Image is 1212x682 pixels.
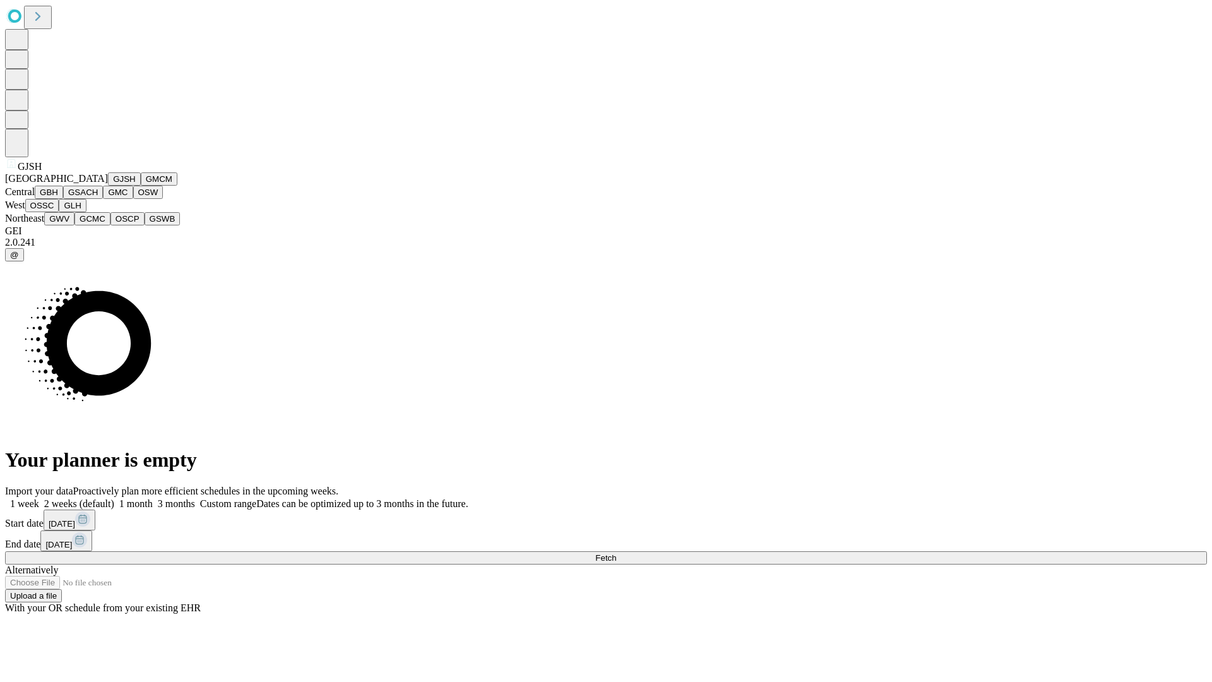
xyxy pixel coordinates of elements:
[44,498,114,509] span: 2 weeks (default)
[5,510,1207,530] div: Start date
[18,161,42,172] span: GJSH
[5,589,62,602] button: Upload a file
[5,237,1207,248] div: 2.0.241
[256,498,468,509] span: Dates can be optimized up to 3 months in the future.
[200,498,256,509] span: Custom range
[110,212,145,225] button: OSCP
[45,540,72,549] span: [DATE]
[35,186,63,199] button: GBH
[74,212,110,225] button: GCMC
[145,212,181,225] button: GSWB
[10,498,39,509] span: 1 week
[44,212,74,225] button: GWV
[158,498,195,509] span: 3 months
[73,486,338,496] span: Proactively plan more efficient schedules in the upcoming weeks.
[5,186,35,197] span: Central
[108,172,141,186] button: GJSH
[5,530,1207,551] div: End date
[595,553,616,563] span: Fetch
[5,448,1207,472] h1: Your planner is empty
[44,510,95,530] button: [DATE]
[5,173,108,184] span: [GEOGRAPHIC_DATA]
[5,200,25,210] span: West
[59,199,86,212] button: GLH
[40,530,92,551] button: [DATE]
[5,565,58,575] span: Alternatively
[25,199,59,212] button: OSSC
[119,498,153,509] span: 1 month
[133,186,163,199] button: OSW
[5,602,201,613] span: With your OR schedule from your existing EHR
[5,486,73,496] span: Import your data
[5,225,1207,237] div: GEI
[5,551,1207,565] button: Fetch
[49,519,75,529] span: [DATE]
[103,186,133,199] button: GMC
[63,186,103,199] button: GSACH
[10,250,19,260] span: @
[5,213,44,224] span: Northeast
[5,248,24,261] button: @
[141,172,177,186] button: GMCM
